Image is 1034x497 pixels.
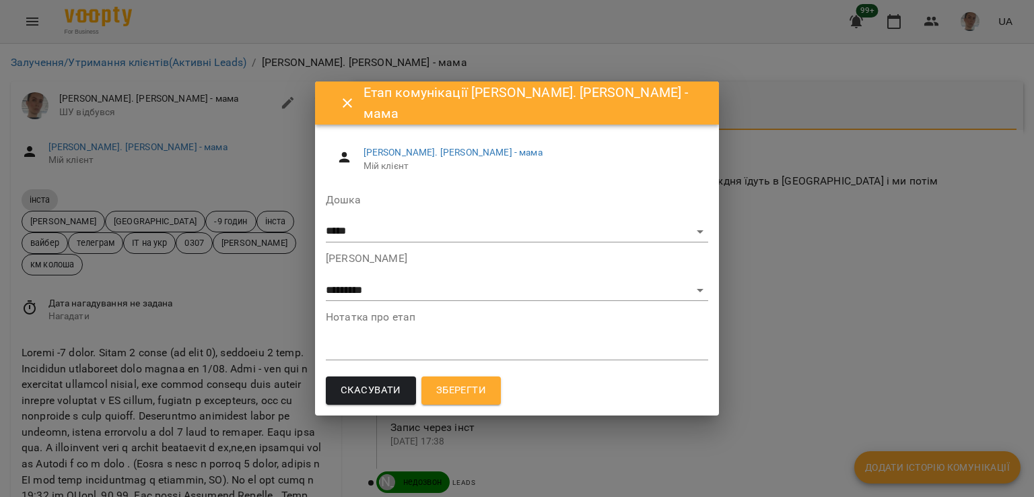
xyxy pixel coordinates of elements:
label: Нотатка про етап [326,312,708,323]
h6: Етап комунікації [PERSON_NAME]. [PERSON_NAME] - мама [364,82,703,125]
span: Скасувати [341,382,401,399]
label: [PERSON_NAME] [326,253,708,264]
a: [PERSON_NAME]. [PERSON_NAME] - мама [364,147,543,158]
button: Скасувати [326,376,416,405]
span: Мій клієнт [364,160,697,173]
span: Зберегти [436,382,486,399]
button: Close [331,87,364,119]
label: Дошка [326,195,708,205]
button: Зберегти [421,376,501,405]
